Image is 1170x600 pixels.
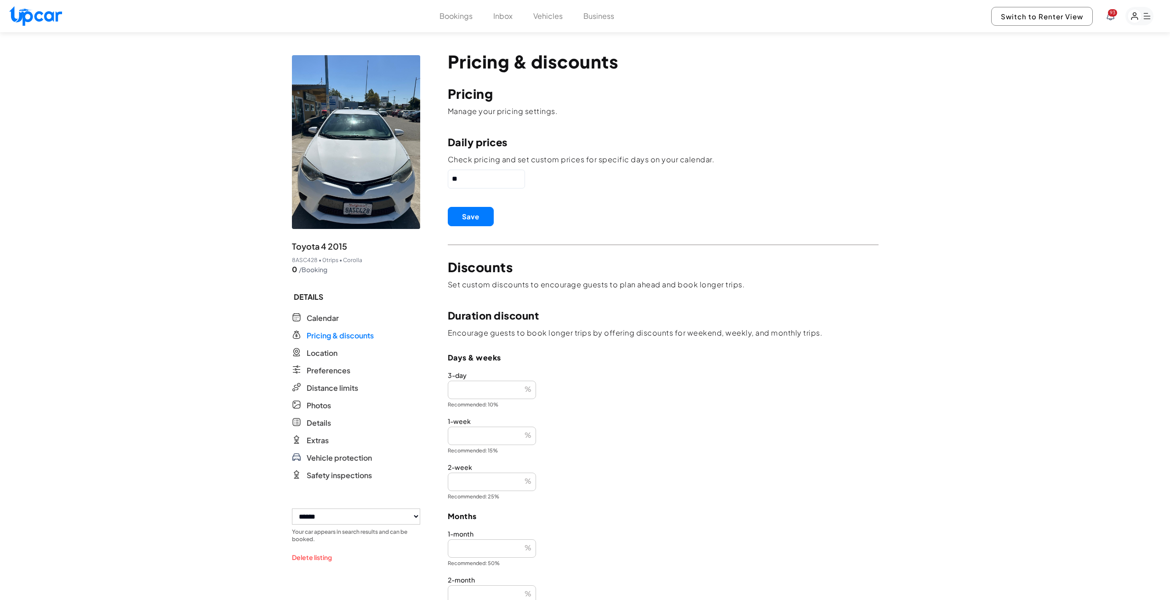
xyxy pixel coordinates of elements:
p: Pricing & discounts [448,51,879,72]
span: Photos [307,400,331,411]
label: 2-week [448,463,879,471]
span: % [525,384,531,393]
label: 2-month [448,576,879,583]
span: Corolla [343,257,362,264]
label: 1-month [448,530,879,537]
button: Inbox [493,11,513,22]
p: Check pricing and set custom prices for specific days on your calendar. [448,154,879,165]
p: Months [448,512,879,521]
label: 3-day [448,371,879,379]
span: 8ASC428 [292,257,318,264]
span: Pricing & discounts [307,330,374,341]
span: Location [307,348,337,359]
p: Set custom discounts to encourage guests to plan ahead and book longer trips. [448,280,879,290]
span: DETAILS [292,291,420,303]
span: % [525,430,531,439]
label: Recommended: 25% [448,493,879,500]
p: Days & weeks [448,353,879,362]
span: 0 [292,264,297,275]
span: You have new notifications [1108,9,1117,17]
span: % [525,476,531,485]
button: Bookings [439,11,473,22]
p: Duration discount [448,308,879,323]
button: Business [583,11,614,22]
p: Your car appears in search results and can be booked. [292,528,420,543]
span: • [319,257,321,264]
span: Preferences [307,365,350,376]
p: Daily prices [448,135,879,149]
span: % [525,589,531,598]
span: Safety inspections [307,470,372,481]
span: Calendar [307,313,339,324]
p: Encourage guests to book longer trips by offering discounts for weekend, weekly, and monthly trips. [448,328,879,338]
span: /Booking [299,265,327,274]
span: Details [307,417,331,429]
span: Toyota 4 2015 [292,240,347,253]
span: • [339,257,342,264]
p: Manage your pricing settings. [448,106,879,116]
label: Recommended: 50% [448,560,879,567]
button: Vehicles [533,11,563,22]
span: 0 trips [322,257,338,264]
img: vehicle [292,55,420,229]
p: Discounts [448,260,879,274]
label: Recommended: 10% [448,401,879,408]
button: Switch to Renter View [991,7,1093,26]
img: Upcar Logo [9,6,62,26]
span: % [525,543,531,552]
span: Extras [307,435,329,446]
span: Distance limits [307,383,358,394]
span: Vehicle protection [307,452,372,463]
label: Recommended: 15% [448,447,879,454]
p: Pricing [448,86,879,101]
button: Delete listing [292,553,332,562]
label: 1-week [448,417,879,425]
button: Save [448,207,494,226]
